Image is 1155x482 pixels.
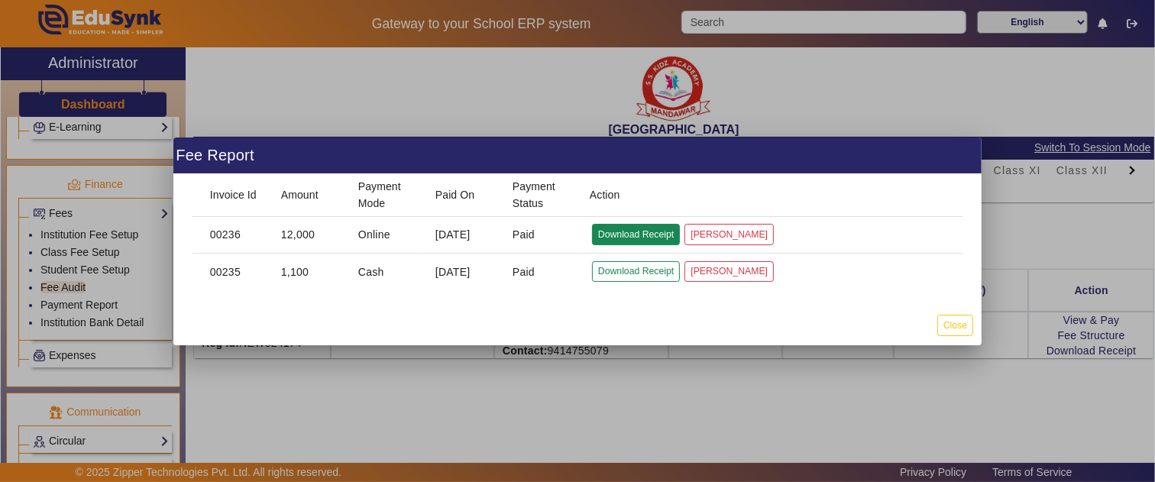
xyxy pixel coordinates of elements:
[592,224,680,244] button: Download Receipt
[423,174,500,217] mat-header-cell: Paid On
[269,254,346,290] mat-cell: 1,100
[577,174,963,217] mat-header-cell: Action
[500,217,577,254] mat-cell: Paid
[269,217,346,254] mat-cell: 12,000
[173,137,982,173] div: Fee Report
[346,254,423,290] mat-cell: Cash
[423,217,500,254] mat-cell: [DATE]
[592,261,680,282] button: Download Receipt
[684,261,774,282] button: [PERSON_NAME]
[192,217,269,254] mat-cell: 00236
[937,315,973,335] button: Close
[346,174,423,217] mat-header-cell: Payment Mode
[684,224,774,244] button: [PERSON_NAME]
[500,174,577,217] mat-header-cell: Payment Status
[269,174,346,217] mat-header-cell: Amount
[500,254,577,290] mat-cell: Paid
[192,254,269,290] mat-cell: 00235
[192,174,269,217] mat-header-cell: Invoice Id
[346,217,423,254] mat-cell: Online
[423,254,500,290] mat-cell: [DATE]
